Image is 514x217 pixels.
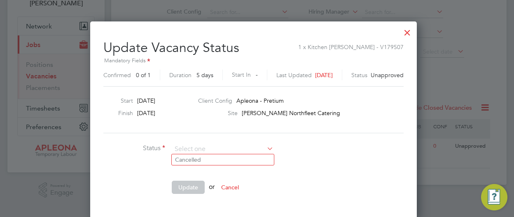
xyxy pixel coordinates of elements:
div: Mandatory Fields [103,57,404,66]
label: Confirmed [103,71,131,79]
label: Site [198,109,238,117]
span: [DATE] [137,109,155,117]
span: - [256,71,258,78]
li: or [103,181,350,202]
h2: Update Vacancy Status [103,33,404,83]
label: Finish [100,109,133,117]
label: Client Config [198,97,232,104]
label: Start In [232,70,251,80]
span: [DATE] [315,71,333,79]
span: Unapproved [371,71,404,79]
li: Cancelled [172,154,274,165]
label: Duration [169,71,192,79]
button: Engage Resource Center [481,184,507,210]
span: Apleona - Pretium [236,97,284,104]
input: Select one [172,143,273,156]
span: 1 x Kitchen [PERSON_NAME] - V179507 [298,39,404,51]
span: 0 of 1 [136,71,151,79]
label: Status [351,71,367,79]
label: Last Updated [276,71,312,79]
span: 5 days [196,71,213,79]
span: [DATE] [137,97,155,104]
label: Status [103,144,165,153]
button: Update [172,181,205,194]
button: Cancel [215,181,245,194]
span: [PERSON_NAME] Northfleet Catering [242,109,340,117]
label: Start [100,97,133,104]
